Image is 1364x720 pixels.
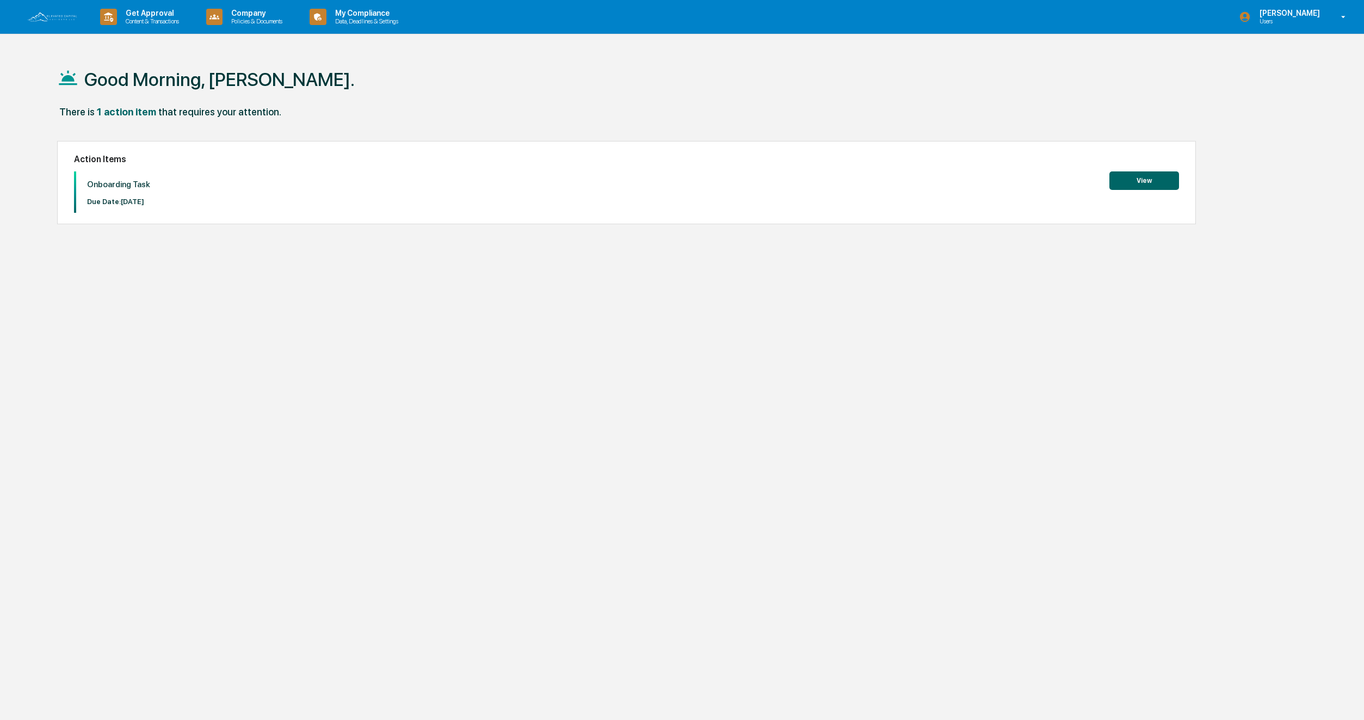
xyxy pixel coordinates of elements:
[87,198,150,206] p: Due Date: [DATE]
[26,11,78,23] img: logo
[223,9,288,17] p: Company
[117,9,184,17] p: Get Approval
[59,106,95,118] div: There is
[1251,9,1325,17] p: [PERSON_NAME]
[117,17,184,25] p: Content & Transactions
[74,154,1179,164] h2: Action Items
[84,69,355,90] h1: Good Morning, [PERSON_NAME].
[1251,17,1325,25] p: Users
[326,9,404,17] p: My Compliance
[223,17,288,25] p: Policies & Documents
[97,106,156,118] div: 1 action item
[326,17,404,25] p: Data, Deadlines & Settings
[87,180,150,189] p: Onboarding Task
[1109,175,1179,185] a: View
[158,106,281,118] div: that requires your attention.
[1109,171,1179,190] button: View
